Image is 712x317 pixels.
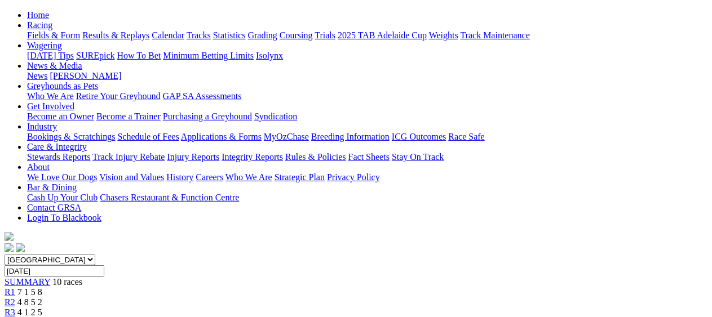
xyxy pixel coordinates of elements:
[27,152,90,162] a: Stewards Reports
[50,71,121,81] a: [PERSON_NAME]
[27,51,74,60] a: [DATE] Tips
[27,142,87,151] a: Care & Integrity
[27,41,62,50] a: Wagering
[117,51,161,60] a: How To Bet
[166,172,193,182] a: History
[275,172,325,182] a: Strategic Plan
[27,61,82,70] a: News & Media
[52,277,82,287] span: 10 races
[27,20,52,30] a: Racing
[27,71,47,81] a: News
[5,307,15,317] a: R3
[27,30,707,41] div: Racing
[99,172,164,182] a: Vision and Values
[76,51,114,60] a: SUREpick
[5,287,15,297] a: R1
[27,10,49,20] a: Home
[196,172,223,182] a: Careers
[338,30,427,40] a: 2025 TAB Adelaide Cup
[163,111,252,121] a: Purchasing a Greyhound
[27,213,101,222] a: Login To Blackbook
[27,81,98,91] a: Greyhounds as Pets
[27,91,707,101] div: Greyhounds as Pets
[27,101,74,111] a: Get Involved
[27,30,80,40] a: Fields & Form
[27,132,707,142] div: Industry
[17,297,42,307] span: 4 8 5 2
[392,152,444,162] a: Stay On Track
[76,91,161,101] a: Retire Your Greyhound
[248,30,277,40] a: Grading
[5,243,14,252] img: facebook.svg
[5,297,15,307] a: R2
[285,152,346,162] a: Rules & Policies
[27,172,97,182] a: We Love Our Dogs
[152,30,184,40] a: Calendar
[96,111,161,121] a: Become a Trainer
[448,132,484,141] a: Race Safe
[348,152,390,162] a: Fact Sheets
[27,51,707,61] div: Wagering
[264,132,309,141] a: MyOzChase
[181,132,262,141] a: Applications & Forms
[5,232,14,241] img: logo-grsa-white.png
[16,243,25,252] img: twitter.svg
[27,152,707,162] div: Care & Integrity
[311,132,390,141] a: Breeding Information
[254,111,297,121] a: Syndication
[5,277,50,287] a: SUMMARY
[327,172,380,182] a: Privacy Policy
[17,307,42,317] span: 4 1 2 5
[5,265,104,277] input: Select date
[225,172,272,182] a: Who We Are
[117,132,179,141] a: Schedule of Fees
[392,132,446,141] a: ICG Outcomes
[27,91,74,101] a: Who We Are
[315,30,335,40] a: Trials
[82,30,149,40] a: Results & Replays
[429,30,458,40] a: Weights
[461,30,530,40] a: Track Maintenance
[256,51,283,60] a: Isolynx
[92,152,165,162] a: Track Injury Rebate
[222,152,283,162] a: Integrity Reports
[27,172,707,182] div: About
[280,30,313,40] a: Coursing
[27,203,81,212] a: Contact GRSA
[27,193,707,203] div: Bar & Dining
[100,193,239,202] a: Chasers Restaurant & Function Centre
[27,132,115,141] a: Bookings & Scratchings
[27,182,77,192] a: Bar & Dining
[27,71,707,81] div: News & Media
[27,111,707,122] div: Get Involved
[27,193,98,202] a: Cash Up Your Club
[27,162,50,172] a: About
[187,30,211,40] a: Tracks
[17,287,42,297] span: 7 1 5 8
[213,30,246,40] a: Statistics
[27,122,57,131] a: Industry
[167,152,219,162] a: Injury Reports
[27,111,94,121] a: Become an Owner
[163,91,242,101] a: GAP SA Assessments
[163,51,254,60] a: Minimum Betting Limits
